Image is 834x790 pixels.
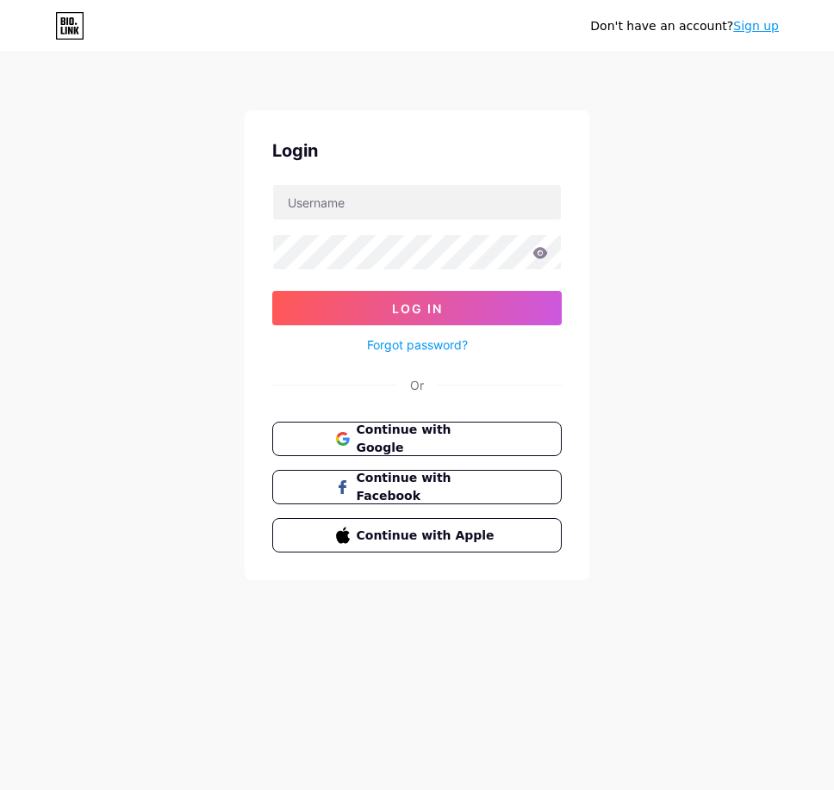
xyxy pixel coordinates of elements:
input: Username [273,185,561,219]
span: Continue with Google [357,421,499,457]
span: Log In [392,301,443,316]
div: Or [410,376,424,394]
div: Don't have an account? [590,17,779,35]
span: Continue with Facebook [357,469,499,505]
a: Sign up [733,19,779,33]
button: Continue with Google [272,422,562,456]
div: Login [272,138,562,164]
button: Continue with Facebook [272,470,562,504]
button: Log In [272,291,562,325]
a: Forgot password? [367,336,468,354]
span: Continue with Apple [357,527,499,545]
button: Continue with Apple [272,518,562,552]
